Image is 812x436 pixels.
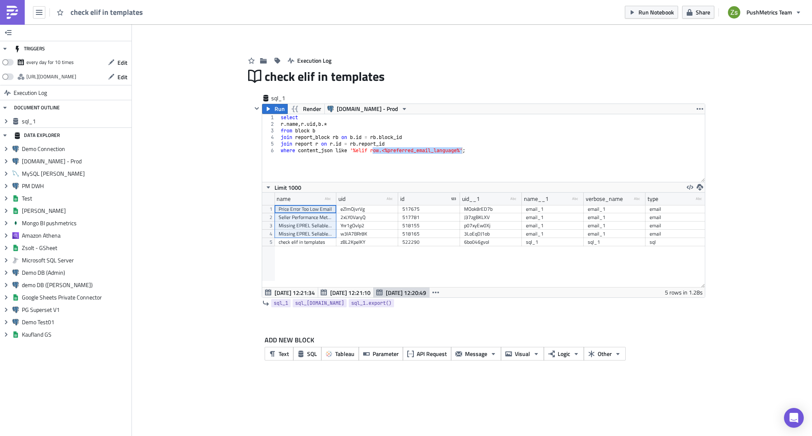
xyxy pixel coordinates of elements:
[462,193,480,205] div: uid__1
[464,222,518,230] div: p07xyEw0Xj
[277,193,291,205] div: name
[650,205,703,213] div: email
[648,193,658,205] div: type
[340,238,394,246] div: zBL2KpelKY
[293,299,347,307] a: sql_[DOMAIN_NAME]
[402,222,456,230] div: 518155
[22,318,129,326] span: Demo Test01
[465,349,487,358] span: Message
[252,104,262,113] button: Hide content
[400,193,404,205] div: id
[402,205,456,213] div: 517675
[544,347,584,361] button: Logic
[746,8,792,16] span: PushMetrics Team
[262,288,318,297] button: [DATE] 12:21:34
[22,118,129,125] span: sql_1
[526,213,580,222] div: email_1
[22,244,129,252] span: Zsolt - GSheet
[696,8,710,16] span: Share
[279,238,332,246] div: check elif in templates
[338,193,345,205] div: uid
[265,67,385,86] span: check elif in templates
[588,213,641,222] div: email_1
[22,158,129,165] span: [DOMAIN_NAME] - Prod
[650,230,703,238] div: email
[584,347,626,361] button: Other
[650,238,703,246] div: sql
[464,205,518,213] div: MOok8rED7b
[588,205,641,213] div: email_1
[340,222,394,230] div: Ynr1gOvlp2
[22,182,129,190] span: PM DWH
[303,104,321,114] span: Render
[22,207,129,214] span: [PERSON_NAME]
[340,205,394,213] div: eZlmOjvrVg
[403,347,451,361] button: API Request
[265,347,293,361] button: Text
[271,94,304,102] span: sql_1
[524,193,549,205] div: name__1
[402,230,456,238] div: 518165
[727,5,741,19] img: Avatar
[340,230,394,238] div: w3lA7BRr8K
[262,134,279,141] div: 4
[26,71,76,83] div: https://pushmetrics.io/api/v1/report/zBL2KpelKY/webhook?token=09804e81ff1a4251a76a35e4b1446dfd
[515,349,530,358] span: Visual
[104,56,131,69] button: Edit
[588,230,641,238] div: email_1
[117,58,127,67] span: Edit
[262,141,279,147] div: 5
[297,56,331,65] span: Execution Log
[14,100,60,115] div: DOCUMENT OUTLINE
[324,104,411,114] button: [DOMAIN_NAME] - Prod
[262,127,279,134] div: 3
[279,222,332,230] div: Missing EPREL Sellable Items Mailing
[14,85,47,100] span: Execution Log
[526,230,580,238] div: email_1
[22,281,129,289] span: demo DB ([PERSON_NAME])
[293,347,322,361] button: SQL
[638,8,674,16] span: Run Notebook
[402,213,456,222] div: 517781
[265,335,699,345] label: ADD NEW BLOCK
[588,238,641,246] div: sql_1
[104,71,131,83] button: Edit
[279,230,332,238] div: Missing EPREL Sellable Items Mailing (copy)
[22,269,129,276] span: Demo DB (Admin)
[262,147,279,154] div: 6
[330,288,371,297] span: [DATE] 12:21:10
[349,299,394,307] a: sql_1.export()
[351,299,392,307] span: sql_1.export()
[307,349,317,358] span: SQL
[279,205,332,213] div: Price Error Too Low Email
[275,104,285,114] span: Run
[526,238,580,246] div: sql_1
[22,170,129,177] span: MySQL [PERSON_NAME]
[464,213,518,222] div: J37zgBKLXV
[22,232,129,239] span: Amazon Athena
[6,6,19,19] img: PushMetrics
[26,56,74,68] div: every day for 10 times
[386,288,426,297] span: [DATE] 12:20:49
[335,349,354,358] span: Tableau
[373,349,399,358] span: Parameter
[417,349,447,358] span: API Request
[279,349,289,358] span: Text
[271,299,291,307] a: sql_1
[275,288,315,297] span: [DATE] 12:21:34
[14,41,45,56] div: TRIGGERS
[14,128,60,143] div: DATA EXPLORER
[70,7,144,17] span: check elif in templates
[262,104,288,114] button: Run
[284,54,336,67] button: Execution Log
[402,238,456,246] div: 522290
[22,306,129,313] span: PG Superset V1
[22,331,129,338] span: Kaufland GS
[625,6,678,19] button: Run Notebook
[586,193,623,205] div: verbose_name
[287,104,325,114] button: Render
[598,349,612,358] span: Other
[784,408,804,428] div: Open Intercom Messenger
[22,219,129,227] span: Mongo BI pushmetrics
[526,205,580,213] div: email_1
